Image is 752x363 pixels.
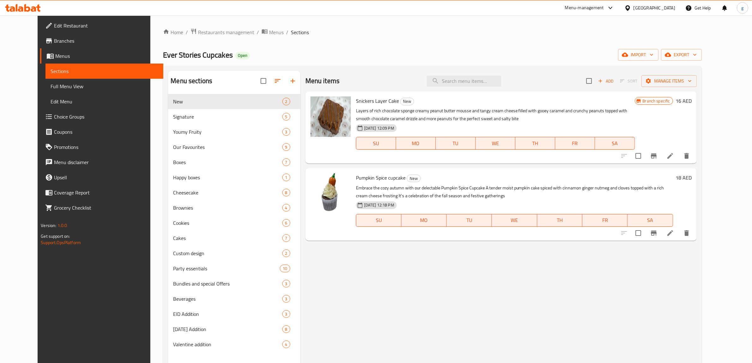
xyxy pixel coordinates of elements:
a: Coupons [40,124,163,139]
div: Boxes7 [168,155,300,170]
button: TU [447,214,492,227]
span: 8 [283,326,290,332]
button: import [618,49,659,61]
input: search [427,76,501,87]
div: Beverages [173,295,282,303]
div: Open [235,52,250,59]
li: / [186,28,188,36]
span: SA [630,216,670,225]
span: FR [558,139,593,148]
span: TU [438,139,473,148]
span: Sort sections [270,73,285,89]
span: Select section [582,74,596,88]
div: Our Favourites9 [168,139,300,155]
div: Cookies6 [168,215,300,231]
div: Happy boxes [173,174,282,181]
span: Menus [269,28,284,36]
button: FR [582,214,628,227]
a: Support.OpsPlatform [41,238,81,247]
div: items [282,234,290,242]
div: items [282,113,290,120]
div: New [400,98,414,105]
span: Version: [41,221,56,230]
span: New [400,98,414,105]
button: Add [596,76,616,86]
p: Layers of rich chocolate sponge creamy peanut butter mousse and tangy cream cheese filled with go... [356,107,635,123]
span: Promotions [54,143,158,151]
span: export [666,51,697,59]
span: Cookies [173,219,282,227]
span: 8 [283,190,290,196]
span: [DATE] Addition [173,325,282,333]
button: Branch-specific-item [646,148,661,163]
div: EID Addition3 [168,306,300,322]
a: Coverage Report [40,185,163,200]
div: Cakes7 [168,231,300,246]
h2: Menu items [305,76,340,86]
span: Brownies [173,204,282,212]
div: New2 [168,94,300,109]
span: 5 [283,114,290,120]
button: SU [356,137,396,150]
span: Snickers Layer Cake [356,96,399,106]
span: EID Addition [173,310,282,318]
div: Party essentials10 [168,261,300,276]
button: SA [628,214,673,227]
span: Branches [54,37,158,45]
span: g [741,4,743,11]
span: 2 [283,250,290,256]
div: items [280,265,290,272]
a: Menu disclaimer [40,155,163,170]
span: MO [404,216,444,225]
div: [DATE] Addition8 [168,322,300,337]
span: Coverage Report [54,189,158,196]
span: Select to update [632,149,645,163]
span: import [623,51,653,59]
span: 4 [283,341,290,348]
div: Cheesecake8 [168,185,300,200]
button: MO [401,214,447,227]
button: delete [679,148,694,163]
span: New [407,175,420,182]
span: 3 [283,296,290,302]
span: Select to update [632,226,645,240]
div: items [282,98,290,105]
span: Pumpkin Spice cupcake [356,173,406,182]
span: TH [518,139,553,148]
div: Valentine addition4 [168,337,300,352]
span: WE [478,139,513,148]
a: Full Menu View [45,79,163,94]
button: MO [396,137,436,150]
div: items [282,310,290,318]
div: items [282,174,290,181]
span: Sections [291,28,309,36]
p: Embrace the cozy autumn with our delectable Pumpkin Spice Cupcake A tender moist pumpkin cake spi... [356,184,673,200]
span: Grocery Checklist [54,204,158,212]
div: items [282,295,290,303]
li: / [286,28,288,36]
div: Custom design2 [168,246,300,261]
span: 3 [283,281,290,287]
div: items [282,280,290,287]
a: Home [163,28,183,36]
div: items [282,158,290,166]
div: Cakes [173,234,282,242]
button: Add section [285,73,300,89]
span: Choice Groups [54,113,158,120]
a: Restaurants management [190,28,254,36]
a: Menus [40,48,163,64]
span: Bundles and special Offers [173,280,282,287]
a: Branches [40,33,163,48]
span: Select all sections [257,74,270,88]
span: 4 [283,205,290,211]
span: 2 [283,99,290,105]
span: New [173,98,282,105]
span: Cheesecake [173,189,282,196]
div: Brownies4 [168,200,300,215]
div: Youmy Fruity [173,128,282,136]
div: items [282,204,290,212]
